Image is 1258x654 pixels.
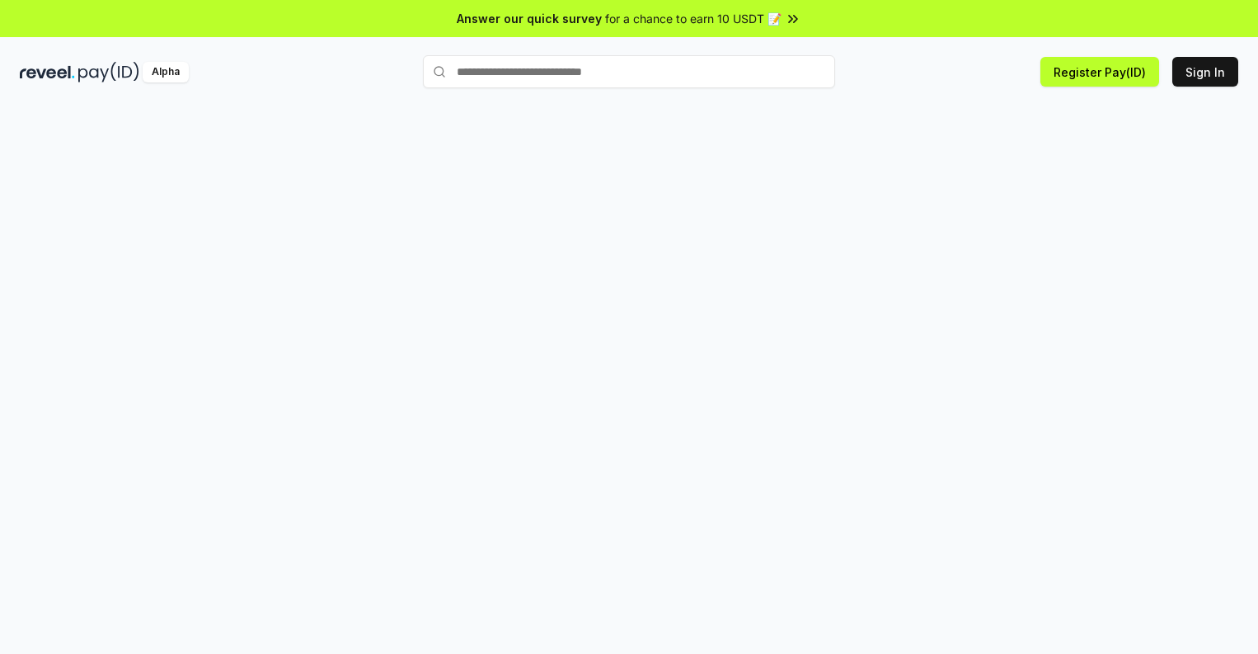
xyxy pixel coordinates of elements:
[605,10,782,27] span: for a chance to earn 10 USDT 📝
[78,62,139,82] img: pay_id
[457,10,602,27] span: Answer our quick survey
[143,62,189,82] div: Alpha
[1172,57,1238,87] button: Sign In
[20,62,75,82] img: reveel_dark
[1040,57,1159,87] button: Register Pay(ID)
